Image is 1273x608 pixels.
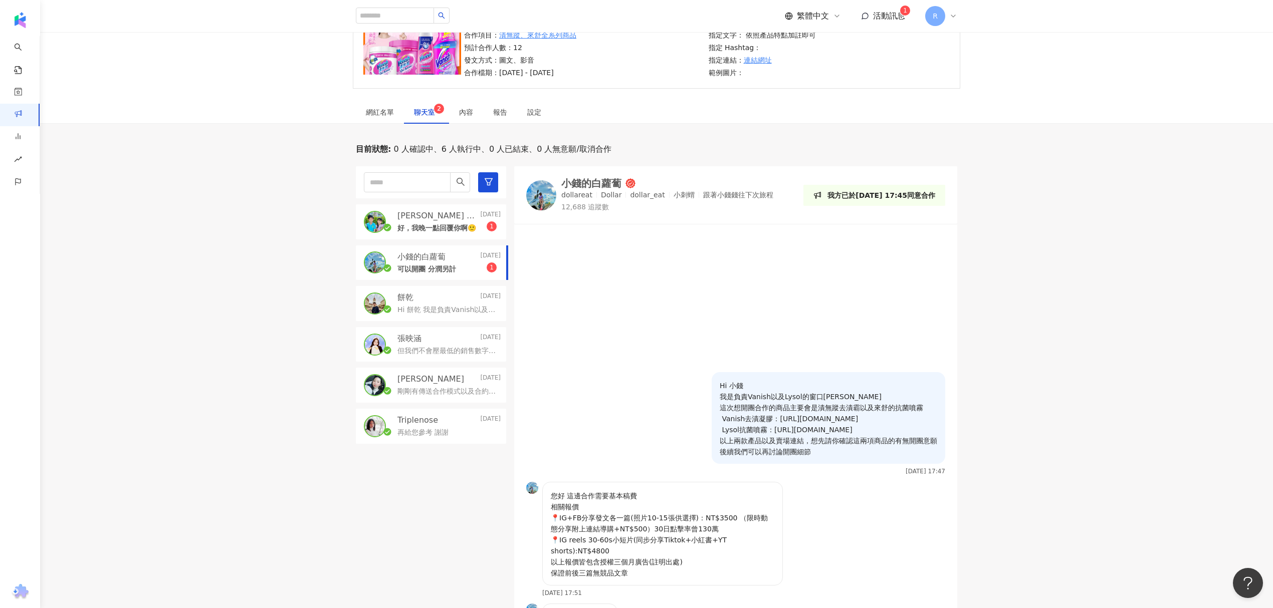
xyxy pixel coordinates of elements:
p: 但我們不會壓最低的銷售數字，純粹按照折扣碼的使用次數給您做分潤而已，可以再參考看看配合模式! [397,346,497,356]
p: 再給您參考 謝謝 [397,428,449,438]
span: filter [484,177,493,186]
p: Dollar [601,190,621,200]
p: 範例圖片： [709,67,816,78]
span: R [933,11,938,22]
p: Triplenose [397,415,438,426]
p: [DATE] [480,292,501,303]
a: 連結網址 [744,55,772,66]
a: KOL Avatar小錢的白蘿蔔dollareatDollardollar_eat小刺蝟跟著小錢錢往下次旅程12,688 追蹤數 [526,178,773,212]
img: KOL Avatar [365,212,385,232]
p: [DATE] [480,333,501,344]
p: 餅乾 [397,292,413,303]
p: 合作項目： [464,30,576,41]
div: 小錢的白蘿蔔 [561,178,621,188]
iframe: Help Scout Beacon - Open [1233,568,1263,598]
img: KOL Avatar [365,293,385,314]
span: 聊天室 [414,109,439,116]
p: [DATE] [480,251,501,262]
div: 網紅名單 [366,107,394,118]
span: 1 [490,264,494,271]
p: [DATE] 17:51 [542,589,582,596]
p: [DATE] [480,210,501,221]
p: Hi 餅乾 我是負責Vanish以及Lysol的窗口[PERSON_NAME] 這次想開團合作的商品主要會是漬無蹤去漬凝膠以及來舒的抗菌噴霧 Vanish去漬凝膠：[URL][DOMAIN_NA... [397,305,497,315]
span: 繁體中文 [797,11,829,22]
img: logo icon [12,12,28,28]
span: rise [14,149,22,172]
p: dollareat [561,190,592,200]
img: KOL Avatar [365,416,385,436]
div: 報告 [493,107,507,118]
sup: 2 [434,104,444,114]
img: KOL Avatar [365,375,385,395]
span: 2 [437,105,441,112]
p: [DATE] 17:47 [906,468,945,475]
img: KOL Avatar [365,252,385,272]
p: 發文方式：圖文、影音 [464,55,576,66]
img: KOL Avatar [526,180,556,210]
p: 您好 這邊合作需要基本稿費 相關報價 📍IG+FB分享發文各一篇(照片10-15張供選擇)：NT$3500 （限時動態分享附上連結導購+NT$500）30日點擊率曾130萬 📍IG reels ... [551,490,774,578]
img: KOL Avatar [526,482,538,494]
p: 12,688 追蹤數 [561,202,773,212]
p: 指定連結： [709,55,816,66]
p: dollar_eat [630,190,665,200]
p: 好，我晚一點回覆你啊🙂 [397,223,476,233]
a: 漬無蹤、來舒全系列商品 [499,30,576,41]
p: 小刺蝟 [674,190,695,200]
img: 漬無蹤、來舒全系列商品 [363,21,461,75]
p: 指定 Hashtag： [709,42,816,53]
span: 1 [490,223,494,230]
a: search [14,36,34,75]
div: 內容 [459,107,473,118]
div: 設定 [527,107,541,118]
span: search [456,177,465,186]
sup: 1 [900,6,910,16]
p: [PERSON_NAME] and [PERSON_NAME] [397,210,478,221]
p: 目前狀態 : [356,144,391,155]
span: 1 [903,7,907,14]
p: 剛剛有傳送合作模式以及合約內容給您囉 後續合作模式上有任何疑問可以直接在這邊詢問! [397,387,497,397]
span: 0 人確認中、6 人執行中、0 人已結束、0 人無意願/取消合作 [391,144,611,155]
img: chrome extension [11,584,30,600]
span: search [438,12,445,19]
sup: 1 [487,262,497,272]
p: 跟著小錢錢往下次旅程 [703,190,773,200]
span: 活動訊息 [873,11,905,21]
p: 預計合作人數：12 [464,42,576,53]
img: KOL Avatar [365,335,385,355]
p: 合作檔期：[DATE] - [DATE] [464,67,576,78]
p: 我方已於[DATE] 17:45同意合作 [827,190,935,201]
p: [DATE] [480,374,501,385]
p: [DATE] [480,415,501,426]
sup: 1 [487,221,497,231]
p: Hi 小錢 我是負責Vanish以及Lysol的窗口[PERSON_NAME] 這次想開團合作的商品主要會是漬無蹤去漬霸以及來舒的抗菌噴霧 Vanish去漬凝膠：[URL][DOMAIN_NAM... [720,380,937,457]
p: 小錢的白蘿蔔 [397,251,446,262]
p: [PERSON_NAME] [397,374,464,385]
p: 張映涵 [397,333,421,344]
p: 可以開團 分潤另計 [397,264,456,274]
p: 指定文字： 依照產品特點加註即可 [709,30,816,41]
